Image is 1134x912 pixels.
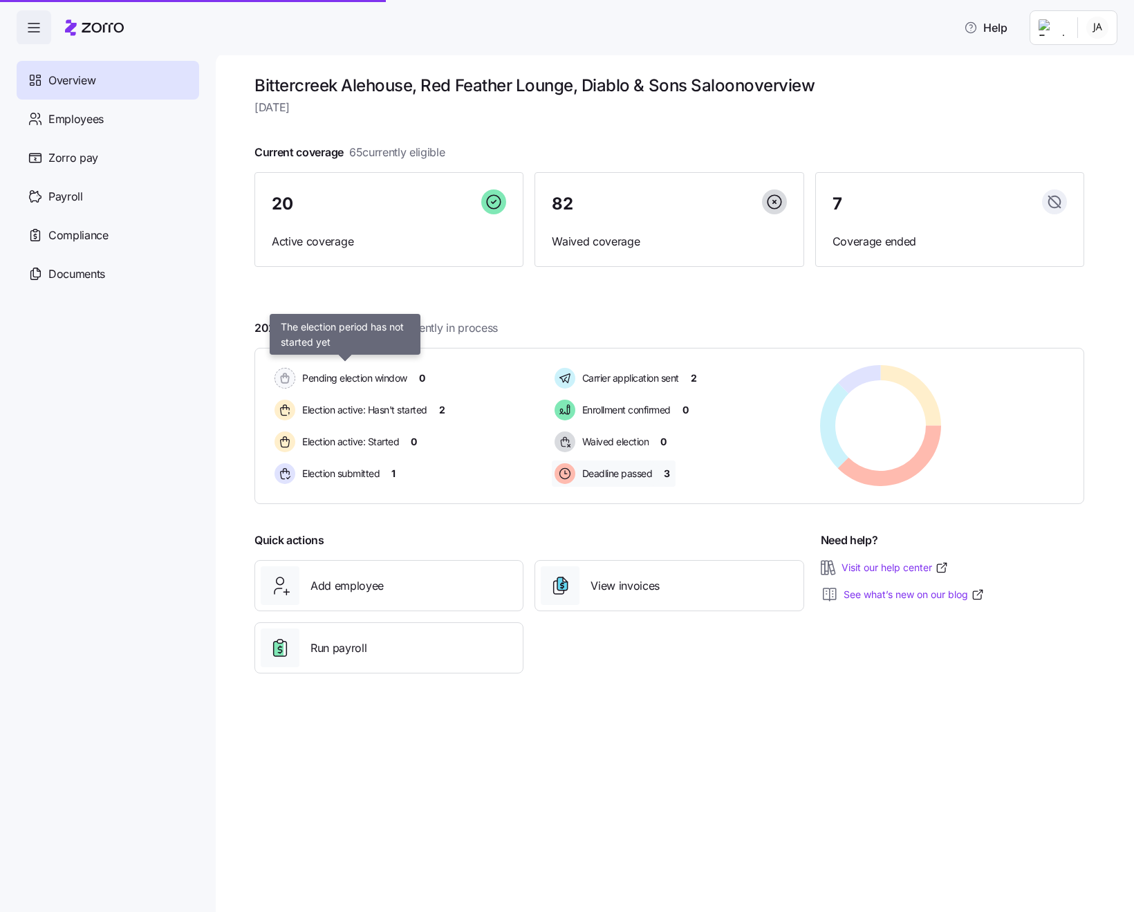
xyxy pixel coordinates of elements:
a: Visit our help center [842,561,949,575]
span: 2 [691,371,697,385]
span: Payroll [48,188,83,205]
span: 20 [272,196,292,212]
a: Documents [17,254,199,293]
span: 1 [391,467,396,481]
span: Coverage ended [833,233,1067,250]
span: Election submitted [298,467,380,481]
span: Deadline passed [578,467,653,481]
span: Compliance [48,227,109,244]
span: 65 currently eligible [349,144,445,161]
span: 2025 enrollment activities [254,319,498,337]
span: Employees [48,111,104,128]
span: Need help? [821,532,878,549]
a: See what’s new on our blog [844,588,985,602]
span: Election active: Started [298,435,399,449]
a: Payroll [17,177,199,216]
a: Overview [17,61,199,100]
img: Employer logo [1039,19,1066,36]
span: View invoices [591,577,660,595]
span: Active coverage [272,233,506,250]
span: Enrollment confirmed [578,403,671,417]
span: Help [964,19,1007,36]
span: Documents [48,266,105,283]
span: Run payroll [310,640,366,657]
span: Add employee [310,577,384,595]
span: Waived election [578,435,649,449]
h1: Bittercreek Alehouse, Red Feather Lounge, Diablo & Sons Saloon overview [254,75,1084,96]
span: Carrier application sent [578,371,679,385]
span: 0 [411,435,417,449]
span: Waived coverage [552,233,786,250]
span: Overview [48,72,95,89]
span: 82 [552,196,573,212]
span: 0 [682,403,689,417]
button: Help [953,14,1019,41]
span: Current coverage [254,144,445,161]
span: 0 [419,371,425,385]
span: 3 [664,467,670,481]
img: c4d3d487c9e10b8cc10e084df370a1a2 [1086,17,1108,39]
span: Election active: Hasn't started [298,403,427,417]
a: Zorro pay [17,138,199,177]
span: Pending election window [298,371,407,385]
span: Quick actions [254,532,324,549]
span: 2 [439,403,445,417]
span: 0 [660,435,667,449]
a: Employees [17,100,199,138]
span: 8 currently in process [393,319,498,337]
a: Compliance [17,216,199,254]
span: Zorro pay [48,149,98,167]
span: 7 [833,196,842,212]
span: [DATE] [254,99,1084,116]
